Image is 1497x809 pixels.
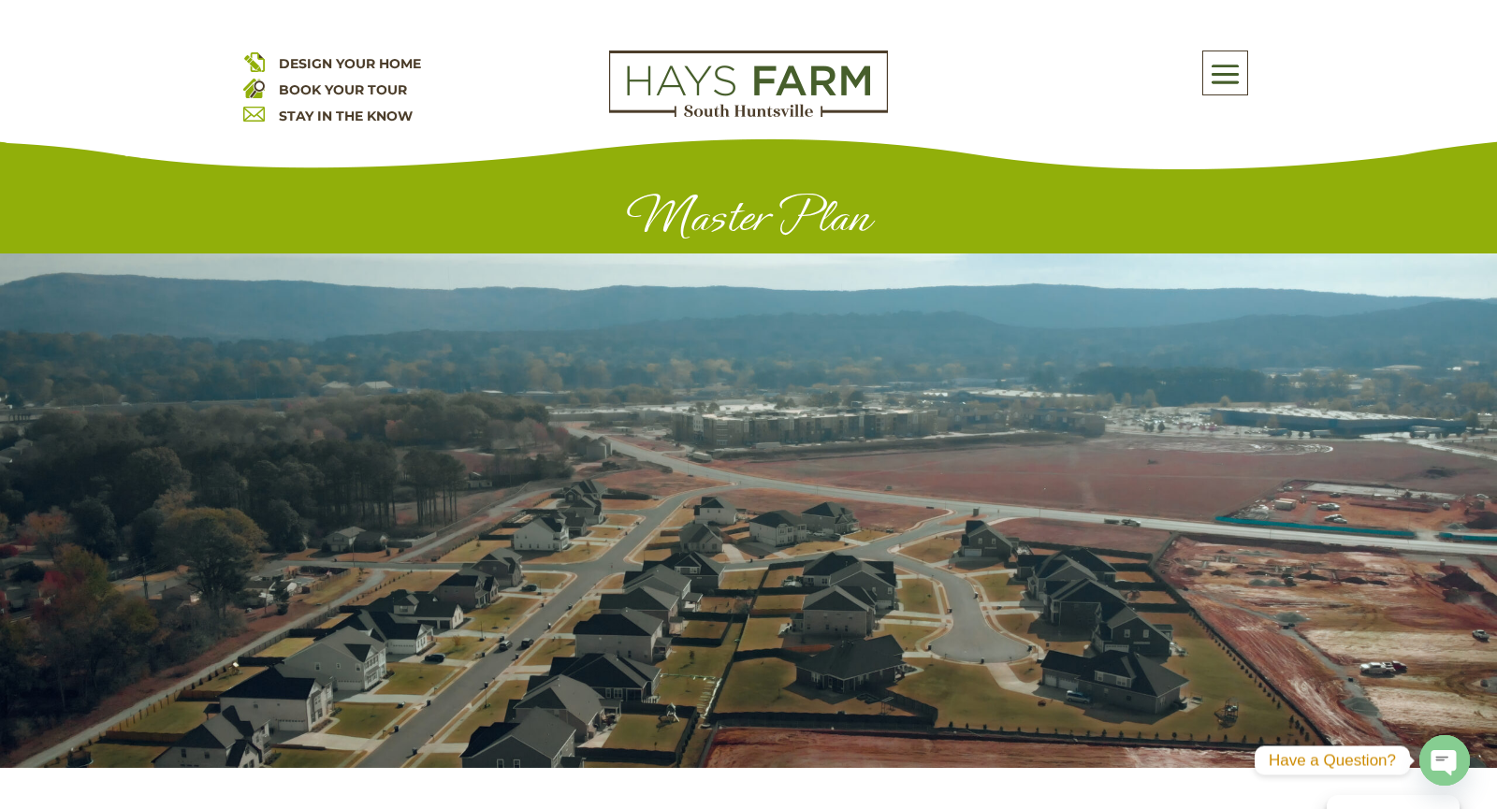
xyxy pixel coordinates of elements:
a: hays farm homes huntsville development [609,105,888,122]
a: STAY IN THE KNOW [279,108,413,124]
img: book your home tour [243,77,265,98]
h1: Master Plan [243,189,1254,253]
a: BOOK YOUR TOUR [279,81,407,98]
img: Logo [609,51,888,118]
